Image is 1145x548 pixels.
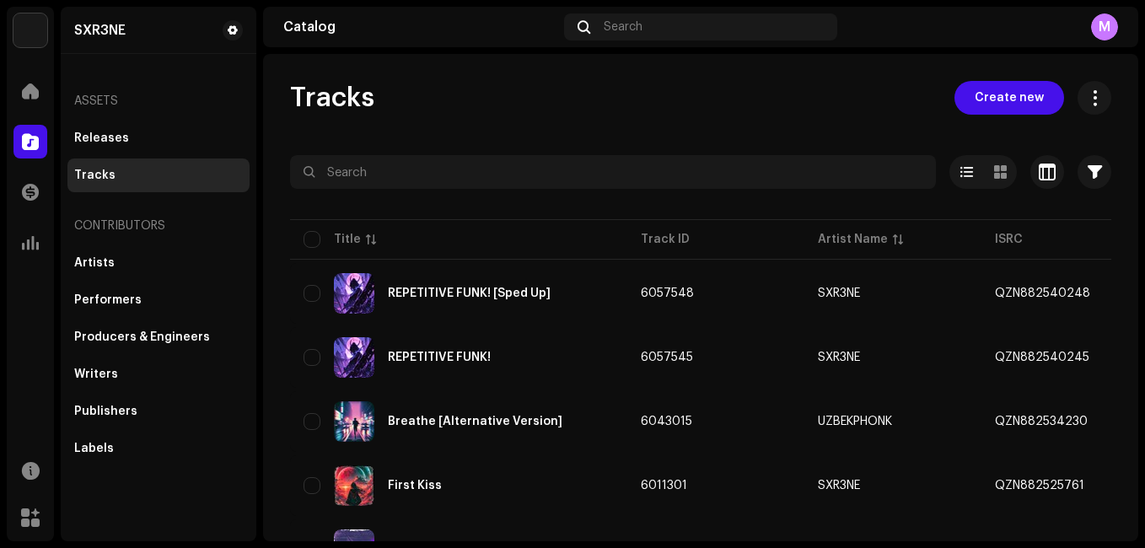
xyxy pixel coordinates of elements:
div: SXR3NE [818,287,860,299]
span: Create new [975,81,1044,115]
div: First Kiss [388,480,442,492]
div: Artists [74,256,115,270]
div: Tracks [74,169,116,182]
span: 6043015 [641,416,692,427]
img: ce091de8-bb8d-4c89-b39d-1f8f27780a1b [334,465,374,506]
div: Performers [74,293,142,307]
img: 814347df-1d0b-4431-ab7b-cbf53ae3cc05 [334,337,374,378]
input: Search [290,155,936,189]
span: 6011301 [641,480,687,492]
span: Tracks [290,81,374,115]
re-m-nav-item: Releases [67,121,250,155]
div: QZN882525761 [995,480,1084,492]
div: SXR3NE [818,480,860,492]
re-a-nav-header: Assets [67,81,250,121]
div: Catalog [283,20,557,34]
re-a-nav-header: Contributors [67,206,250,246]
img: bb549e82-3f54-41b5-8d74-ce06bd45c366 [13,13,47,47]
div: Title [334,231,361,248]
div: M [1091,13,1118,40]
span: Search [604,20,642,34]
img: 814347df-1d0b-4431-ab7b-cbf53ae3cc05 [334,273,374,314]
div: UZBEKPHONK [818,416,892,427]
div: QZN882534230 [995,416,1088,427]
re-m-nav-item: Labels [67,432,250,465]
div: REPETITIVE FUNK! [Sped Up] [388,287,551,299]
span: 6057545 [641,352,693,363]
re-m-nav-item: Publishers [67,395,250,428]
button: Create new [954,81,1064,115]
div: Releases [74,132,129,145]
div: Artist Name [818,231,888,248]
re-m-nav-item: Producers & Engineers [67,320,250,354]
re-m-nav-item: Writers [67,357,250,391]
div: Writers [74,368,118,381]
div: SXR3NE [74,24,126,37]
div: REPETITIVE FUNK! [388,352,491,363]
span: SXR3NE [818,480,968,492]
re-m-nav-item: Artists [67,246,250,280]
div: SXR3NE [818,352,860,363]
img: 280dffe9-84f0-4d95-a374-0b39efba68cc [334,401,374,442]
div: QZN882540248 [995,287,1090,299]
div: Labels [74,442,114,455]
span: SXR3NE [818,352,968,363]
span: UZBEKPHONK [818,416,968,427]
re-m-nav-item: Performers [67,283,250,317]
re-m-nav-item: Tracks [67,158,250,192]
div: Breathe [Alternative Version] [388,416,562,427]
div: Publishers [74,405,137,418]
div: Producers & Engineers [74,330,210,344]
span: SXR3NE [818,287,968,299]
div: QZN882540245 [995,352,1089,363]
span: 6057548 [641,287,694,299]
